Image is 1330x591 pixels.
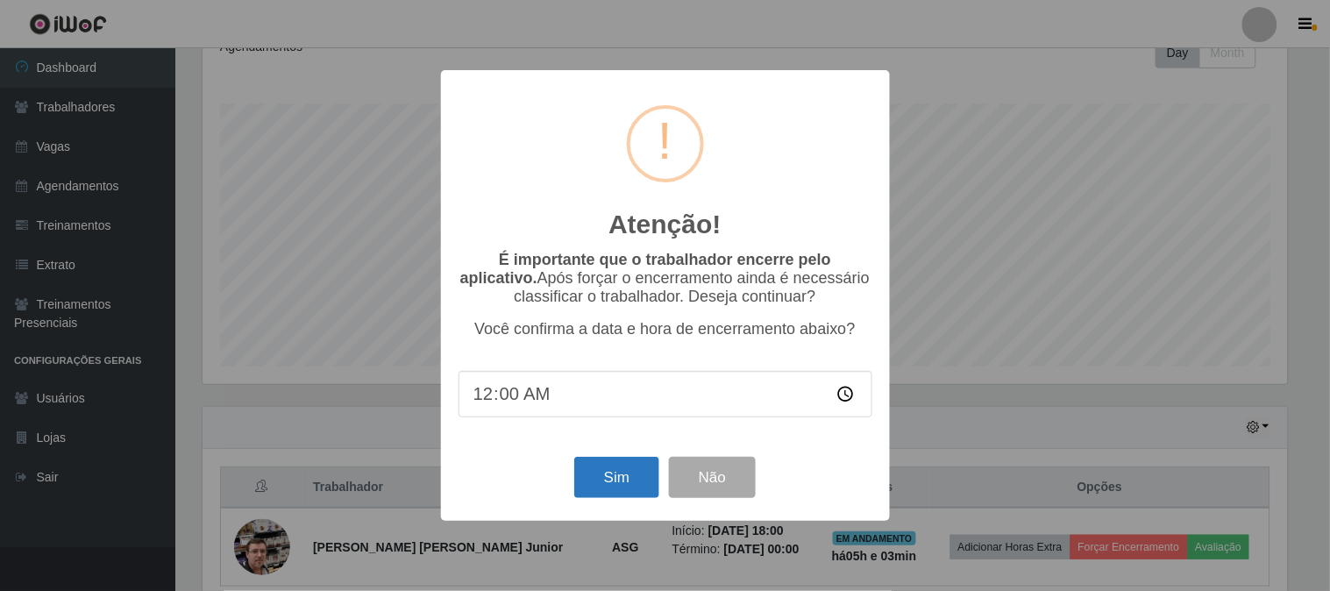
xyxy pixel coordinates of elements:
h2: Atenção! [608,209,721,240]
button: Sim [574,457,659,498]
p: Você confirma a data e hora de encerramento abaixo? [459,320,872,338]
button: Não [669,457,756,498]
p: Após forçar o encerramento ainda é necessário classificar o trabalhador. Deseja continuar? [459,251,872,306]
b: É importante que o trabalhador encerre pelo aplicativo. [460,251,831,287]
